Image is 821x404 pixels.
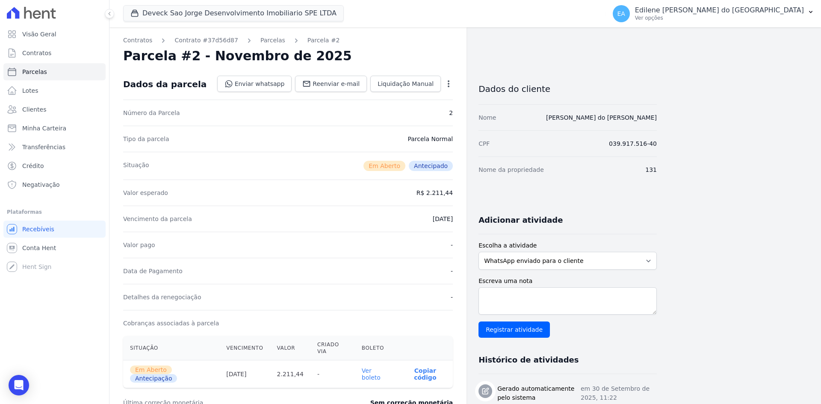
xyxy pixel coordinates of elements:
button: EA Edilene [PERSON_NAME] do [GEOGRAPHIC_DATA] Ver opções [606,2,821,26]
dt: Nome [478,113,496,122]
dd: 131 [645,165,657,174]
span: Contratos [22,49,51,57]
dt: CPF [478,139,490,148]
div: Open Intercom Messenger [9,375,29,395]
span: Minha Carteira [22,124,66,133]
a: Transferências [3,139,106,156]
input: Registrar atividade [478,321,550,338]
dt: Nome da propriedade [478,165,544,174]
a: Crédito [3,157,106,174]
a: [PERSON_NAME] do [PERSON_NAME] [546,114,657,121]
a: Minha Carteira [3,120,106,137]
h3: Histórico de atividades [478,355,579,365]
span: Clientes [22,105,46,114]
dt: Número da Parcela [123,109,180,117]
dt: Valor pago [123,241,155,249]
th: [DATE] [219,360,270,388]
th: Vencimento [219,336,270,360]
div: Plataformas [7,207,102,217]
span: Recebíveis [22,225,54,233]
span: Em Aberto [363,161,405,171]
a: Conta Hent [3,239,106,257]
a: Negativação [3,176,106,193]
dt: Data de Pagamento [123,267,183,275]
div: Dados da parcela [123,79,207,89]
th: - [310,360,355,388]
th: Situação [123,336,219,360]
dd: - [451,241,453,249]
span: Transferências [22,143,65,151]
span: Antecipação [130,374,177,383]
dt: Valor esperado [123,189,168,197]
p: Ver opções [635,15,804,21]
th: Valor [270,336,310,360]
span: EA [617,11,625,17]
button: Copiar código [405,367,446,381]
h2: Parcela #2 - Novembro de 2025 [123,48,352,64]
dd: - [451,293,453,301]
label: Escreva uma nota [478,277,657,286]
dt: Situação [123,161,149,171]
span: Em Aberto [130,366,172,374]
span: Conta Hent [22,244,56,252]
a: Parcelas [3,63,106,80]
span: Visão Geral [22,30,56,38]
span: Parcelas [22,68,47,76]
p: em 30 de Setembro de 2025, 11:22 [581,384,657,402]
dd: R$ 2.211,44 [416,189,453,197]
a: Parcela #2 [307,36,340,45]
dd: 2 [449,109,453,117]
dd: Parcela Normal [408,135,453,143]
button: Deveck Sao Jorge Desenvolvimento Imobiliario SPE LTDA [123,5,344,21]
dd: - [451,267,453,275]
span: Negativação [22,180,60,189]
a: Liquidação Manual [370,76,441,92]
a: Clientes [3,101,106,118]
dt: Vencimento da parcela [123,215,192,223]
span: Reenviar e-mail [313,80,360,88]
th: Criado via [310,336,355,360]
span: Antecipado [409,161,453,171]
a: Parcelas [260,36,285,45]
dd: [DATE] [433,215,453,223]
a: Reenviar e-mail [295,76,367,92]
a: Lotes [3,82,106,99]
label: Escolha a atividade [478,241,657,250]
dt: Cobranças associadas à parcela [123,319,219,327]
p: Edilene [PERSON_NAME] do [GEOGRAPHIC_DATA] [635,6,804,15]
h3: Adicionar atividade [478,215,563,225]
span: Lotes [22,86,38,95]
dd: 039.917.516-40 [609,139,657,148]
th: 2.211,44 [270,360,310,388]
a: Enviar whatsapp [217,76,292,92]
th: Boleto [355,336,398,360]
a: Visão Geral [3,26,106,43]
nav: Breadcrumb [123,36,453,45]
h3: Gerado automaticamente pelo sistema [497,384,581,402]
span: Crédito [22,162,44,170]
a: Recebíveis [3,221,106,238]
dt: Detalhes da renegociação [123,293,201,301]
a: Contratos [3,44,106,62]
a: Ver boleto [362,367,381,381]
h3: Dados do cliente [478,84,657,94]
dt: Tipo da parcela [123,135,169,143]
span: Liquidação Manual [378,80,434,88]
a: Contratos [123,36,152,45]
a: Contrato #37d56d87 [174,36,238,45]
